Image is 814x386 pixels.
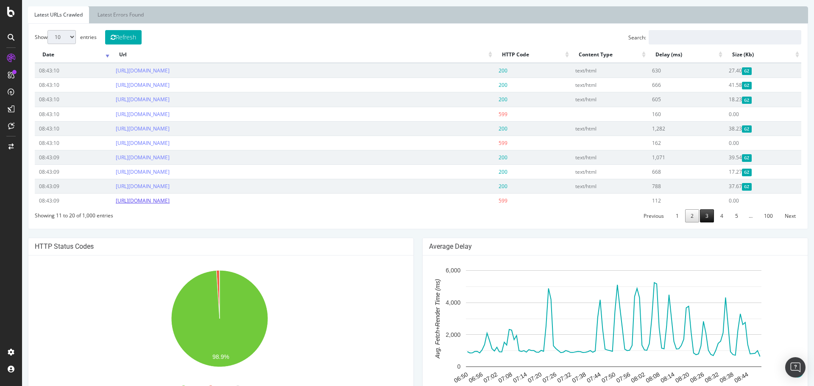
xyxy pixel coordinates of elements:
[435,363,439,370] text: 0
[549,92,626,106] td: text/html
[13,193,89,208] td: 08:43:09
[477,67,485,74] span: 200
[549,150,626,164] td: text/html
[534,371,551,384] text: 07:32
[626,150,702,164] td: 1,071
[519,371,536,384] text: 07:26
[94,168,148,175] a: [URL][DOMAIN_NAME]
[606,30,779,44] label: Search:
[663,209,677,222] a: 2
[13,63,89,78] td: 08:43:10
[13,30,75,44] label: Show entries
[431,371,447,384] text: 06:50
[477,111,485,118] span: 599
[678,209,692,222] a: 3
[626,121,702,136] td: 1,282
[626,193,702,208] td: 112
[702,179,779,193] td: 37.67
[720,125,730,133] span: Gzipped Content
[626,78,702,92] td: 666
[190,353,207,360] text: 98.9%
[578,371,595,384] text: 07:50
[682,371,698,384] text: 08:32
[702,78,779,92] td: 41.58
[708,209,722,222] a: 5
[720,169,730,176] span: Gzipped Content
[702,193,779,208] td: 0.00
[648,209,662,222] a: 1
[472,47,549,63] th: HTTP Code: activate to sort column ascending
[94,183,148,190] a: [URL][DOMAIN_NAME]
[89,47,472,63] th: Url: activate to sort column ascending
[652,371,669,384] text: 08:20
[477,154,485,161] span: 200
[702,63,779,78] td: 27.40
[490,371,506,384] text: 07:14
[720,82,730,89] span: Gzipped Content
[626,47,702,63] th: Delay (ms): activate to sort column ascending
[736,209,756,222] a: 100
[505,371,521,384] text: 07:20
[549,164,626,179] td: text/html
[693,209,707,222] a: 4
[626,63,702,78] td: 630
[626,136,702,150] td: 162
[83,30,120,44] button: Refresh
[720,154,730,161] span: Gzipped Content
[549,371,565,384] text: 07:38
[616,209,647,222] a: Previous
[720,97,730,104] span: Gzipped Content
[549,78,626,92] td: text/html
[460,371,477,384] text: 07:02
[720,67,730,75] span: Gzipped Content
[627,30,779,44] input: Search:
[702,136,779,150] td: 0.00
[702,121,779,136] td: 38.23
[702,92,779,106] td: 18.23
[549,63,626,78] td: text/html
[94,81,148,89] a: [URL][DOMAIN_NAME]
[637,371,654,384] text: 08:14
[6,6,67,23] a: Latest URLs Crawled
[13,78,89,92] td: 08:43:10
[720,183,730,190] span: Gzipped Content
[477,168,485,175] span: 200
[13,208,91,219] div: Showing 11 to 20 of 1,000 entries
[13,121,89,136] td: 08:43:10
[626,164,702,179] td: 668
[13,150,89,164] td: 08:43:09
[722,212,736,219] span: …
[13,242,385,251] h4: HTTP Status Codes
[626,107,702,121] td: 160
[477,139,485,147] span: 599
[477,183,485,190] span: 200
[446,371,462,384] text: 06:56
[94,197,148,204] a: [URL][DOMAIN_NAME]
[757,209,779,222] a: Next
[424,299,438,306] text: 4,000
[25,30,54,44] select: Showentries
[563,371,580,384] text: 07:44
[702,107,779,121] td: 0.00
[13,107,89,121] td: 08:43:10
[593,371,610,384] text: 07:56
[94,139,148,147] a: [URL][DOMAIN_NAME]
[477,96,485,103] span: 200
[69,6,128,23] a: Latest Errors Found
[94,125,148,132] a: [URL][DOMAIN_NAME]
[549,121,626,136] td: text/html
[608,371,624,384] text: 08:02
[477,81,485,89] span: 200
[702,164,779,179] td: 17.27
[475,371,491,384] text: 07:08
[626,92,702,106] td: 605
[702,150,779,164] td: 39.54
[702,47,779,63] th: Size (Kb): activate to sort column ascending
[94,96,148,103] a: [URL][DOMAIN_NAME]
[477,197,485,204] span: 599
[785,357,806,378] div: Open Intercom Messenger
[424,267,438,274] text: 6,000
[549,47,626,63] th: Content Type: activate to sort column ascending
[667,371,683,384] text: 08:26
[696,371,713,384] text: 08:38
